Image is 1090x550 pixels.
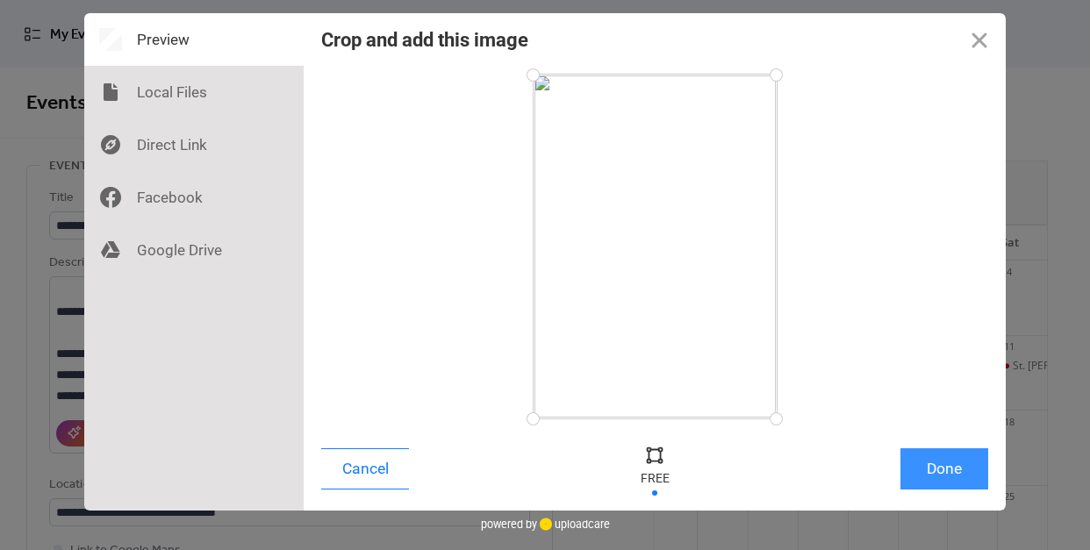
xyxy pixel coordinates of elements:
[84,13,304,66] div: Preview
[537,518,610,531] a: uploadcare
[84,118,304,171] div: Direct Link
[84,224,304,276] div: Google Drive
[321,448,409,489] button: Cancel
[900,448,988,489] button: Done
[321,29,528,51] div: Crop and add this image
[953,13,1006,66] button: Close
[84,66,304,118] div: Local Files
[481,511,610,537] div: powered by
[84,171,304,224] div: Facebook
